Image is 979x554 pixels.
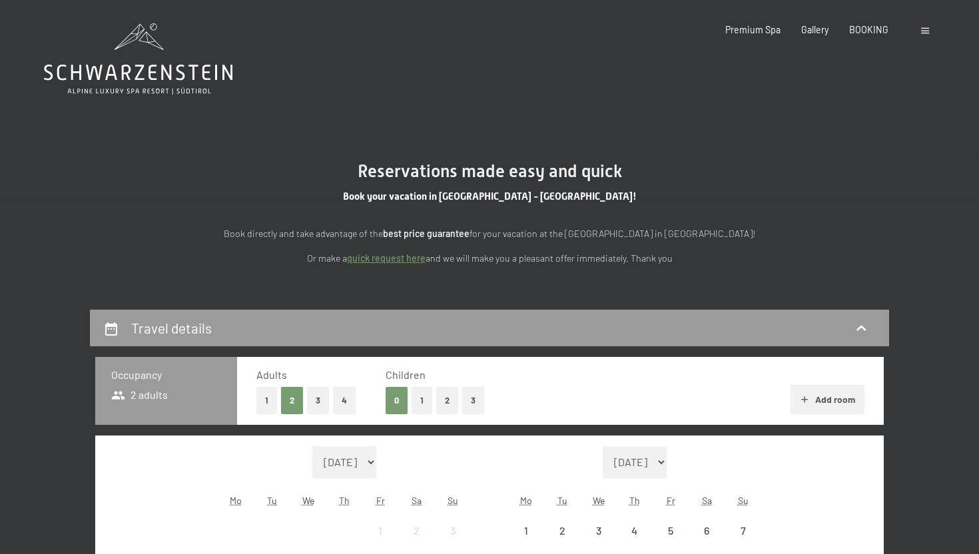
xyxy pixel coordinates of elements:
abbr: Saturday [412,495,422,506]
div: Sun Aug 03 2025 [435,513,471,549]
abbr: Friday [667,495,675,506]
a: Premium Spa [725,24,781,35]
div: Arrival not possible [580,513,616,549]
div: Mon Sep 01 2025 [508,513,544,549]
div: Arrival not possible [544,513,580,549]
button: 1 [256,387,277,414]
abbr: Tuesday [557,495,567,506]
abbr: Thursday [339,495,350,506]
abbr: Wednesday [302,495,314,506]
button: 2 [281,387,303,414]
div: Sat Aug 02 2025 [399,513,435,549]
abbr: Friday [376,495,385,506]
button: Add room [791,385,864,414]
span: Children [386,368,426,381]
button: 2 [436,387,458,414]
abbr: Wednesday [593,495,605,506]
abbr: Sunday [448,495,458,506]
abbr: Monday [520,495,532,506]
button: 1 [412,387,432,414]
h2: Travel details [131,320,212,336]
span: 2 adults [111,388,168,402]
div: Sun Sep 07 2025 [725,513,761,549]
div: Arrival not possible [508,513,544,549]
div: Arrival not possible [725,513,761,549]
button: 0 [386,387,408,414]
p: Or make a and we will make you a pleasant offer immediately. Thank you [196,251,783,266]
p: Book directly and take advantage of the for your vacation at the [GEOGRAPHIC_DATA] in [GEOGRAPHIC... [196,226,783,242]
abbr: Tuesday [267,495,277,506]
div: Arrival not possible [689,513,725,549]
div: Arrival not possible [617,513,653,549]
div: Sat Sep 06 2025 [689,513,725,549]
abbr: Thursday [629,495,640,506]
button: 3 [462,387,484,414]
span: Book your vacation in [GEOGRAPHIC_DATA] - [GEOGRAPHIC_DATA]! [343,190,637,202]
div: Tue Sep 02 2025 [544,513,580,549]
abbr: Sunday [738,495,749,506]
div: Wed Sep 03 2025 [580,513,616,549]
a: Gallery [801,24,828,35]
span: Adults [256,368,287,381]
a: BOOKING [849,24,888,35]
span: Reservations made easy and quick [358,161,622,181]
a: quick request here [347,252,426,264]
div: Arrival not possible [435,513,471,549]
h3: Occupancy [111,368,221,382]
div: Arrival not possible [399,513,435,549]
strong: best price guarantee [383,228,470,239]
div: Thu Sep 04 2025 [617,513,653,549]
button: 3 [307,387,329,414]
div: Fri Sep 05 2025 [653,513,689,549]
button: 4 [333,387,356,414]
div: Arrival not possible [653,513,689,549]
div: Fri Aug 01 2025 [362,513,398,549]
abbr: Monday [230,495,242,506]
abbr: Saturday [702,495,712,506]
div: Arrival not possible [362,513,398,549]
